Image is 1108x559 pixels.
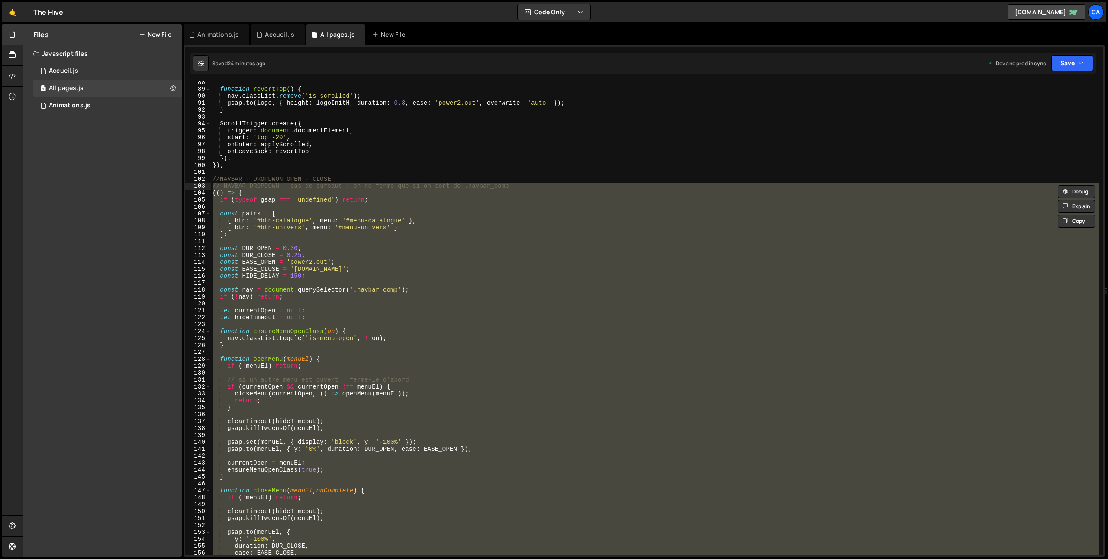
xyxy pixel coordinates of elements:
div: 142 [185,453,211,459]
div: 123 [185,321,211,328]
div: 155 [185,543,211,549]
div: Dev and prod in sync [987,60,1046,67]
div: 112 [185,245,211,252]
div: 99 [185,155,211,162]
div: The Hive [33,7,63,17]
div: 122 [185,314,211,321]
div: Accueil.js [49,67,78,75]
div: 103 [185,183,211,190]
a: 🤙 [2,2,23,22]
div: 149 [185,501,211,508]
div: 156 [185,549,211,556]
div: 113 [185,252,211,259]
div: 105 [185,196,211,203]
div: 100 [185,162,211,169]
div: 114 [185,259,211,266]
div: 143 [185,459,211,466]
div: 120 [185,300,211,307]
div: 151 [185,515,211,522]
div: 131 [185,376,211,383]
div: 141 [185,446,211,453]
div: All pages.js [49,84,84,92]
div: 98 [185,148,211,155]
div: 129 [185,363,211,369]
div: 146 [185,480,211,487]
div: 96 [185,134,211,141]
div: 135 [185,404,211,411]
div: All pages.js [320,30,355,39]
div: 152 [185,522,211,529]
div: 139 [185,432,211,439]
div: 126 [185,342,211,349]
div: 107 [185,210,211,217]
div: 154 [185,536,211,543]
div: 118 [185,286,211,293]
div: 137 [185,418,211,425]
div: 116 [185,273,211,279]
div: 92 [185,106,211,113]
div: 106 [185,203,211,210]
div: 17034/46803.js [33,80,182,97]
div: 115 [185,266,211,273]
div: 153 [185,529,211,536]
div: 144 [185,466,211,473]
div: 150 [185,508,211,515]
span: 1 [41,86,46,93]
button: Save [1051,55,1093,71]
div: 17034/46849.js [33,97,182,114]
div: 91 [185,100,211,106]
div: 109 [185,224,211,231]
div: 101 [185,169,211,176]
button: Copy [1058,215,1095,228]
button: Debug [1058,185,1095,198]
a: Ca [1088,4,1104,20]
div: 136 [185,411,211,418]
div: 125 [185,335,211,342]
div: 124 [185,328,211,335]
button: Code Only [518,4,590,20]
div: 140 [185,439,211,446]
div: 132 [185,383,211,390]
div: 17034/46801.js [33,62,182,80]
div: New File [372,30,409,39]
a: [DOMAIN_NAME] [1008,4,1085,20]
div: 102 [185,176,211,183]
div: 111 [185,238,211,245]
div: 110 [185,231,211,238]
div: 89 [185,86,211,93]
div: 133 [185,390,211,397]
div: 108 [185,217,211,224]
div: Accueil.js [265,30,294,39]
div: 121 [185,307,211,314]
div: Animations.js [49,102,90,109]
div: 104 [185,190,211,196]
div: Animations.js [197,30,239,39]
h2: Files [33,30,49,39]
div: 24 minutes ago [228,60,265,67]
div: 138 [185,425,211,432]
div: Javascript files [23,45,182,62]
div: 130 [185,369,211,376]
div: 119 [185,293,211,300]
div: 128 [185,356,211,363]
div: 127 [185,349,211,356]
div: 94 [185,120,211,127]
div: 97 [185,141,211,148]
button: Explain [1058,200,1095,213]
div: Saved [212,60,265,67]
div: 90 [185,93,211,100]
div: 145 [185,473,211,480]
div: 148 [185,494,211,501]
div: 95 [185,127,211,134]
div: 117 [185,279,211,286]
div: 88 [185,79,211,86]
button: New File [139,31,171,38]
div: 147 [185,487,211,494]
div: 93 [185,113,211,120]
div: 134 [185,397,211,404]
